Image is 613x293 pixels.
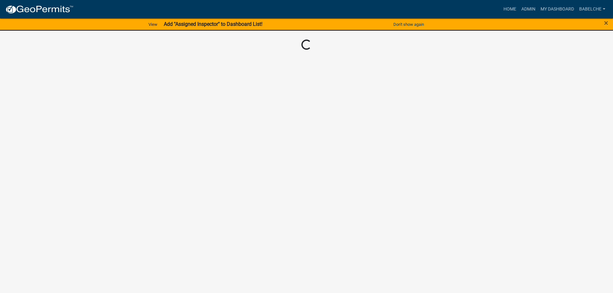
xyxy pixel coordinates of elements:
[146,19,160,30] a: View
[391,19,427,30] button: Don't show again
[501,3,519,15] a: Home
[604,18,608,27] span: ×
[577,3,608,15] a: babelche
[604,19,608,27] button: Close
[538,3,577,15] a: My Dashboard
[519,3,538,15] a: Admin
[164,21,262,27] strong: Add "Assigned Inspector" to Dashboard List!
